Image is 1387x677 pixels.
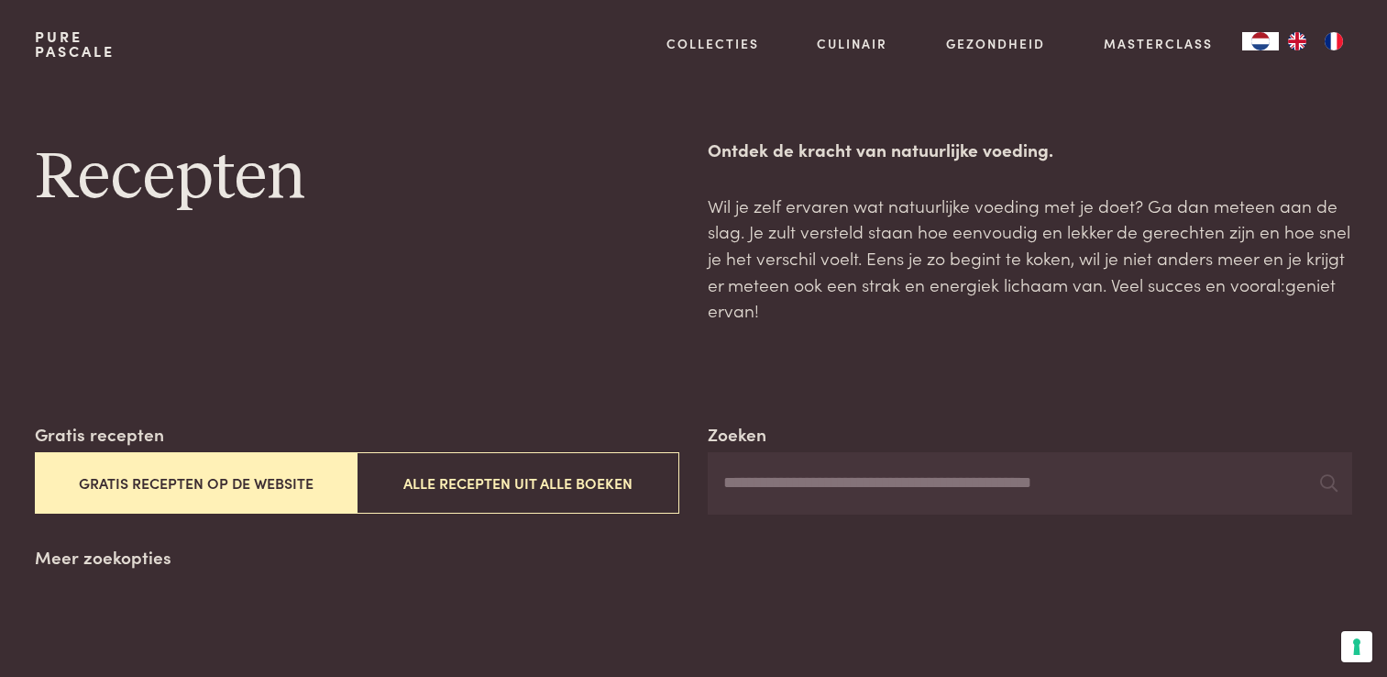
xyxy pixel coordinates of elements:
[1341,631,1372,662] button: Uw voorkeuren voor toestemming voor trackingtechnologieën
[708,137,1053,161] strong: Ontdek de kracht van natuurlijke voeding.
[1315,32,1352,50] a: FR
[35,452,357,514] button: Gratis recepten op de website
[817,34,887,53] a: Culinair
[666,34,759,53] a: Collecties
[1279,32,1352,50] ul: Language list
[708,193,1351,324] p: Wil je zelf ervaren wat natuurlijke voeding met je doet? Ga dan meteen aan de slag. Je zult verst...
[35,421,164,448] label: Gratis recepten
[35,29,115,59] a: PurePascale
[1104,34,1213,53] a: Masterclass
[357,452,678,514] button: Alle recepten uit alle boeken
[1242,32,1352,50] aside: Language selected: Nederlands
[35,137,678,219] h1: Recepten
[708,421,766,448] label: Zoeken
[946,34,1045,53] a: Gezondheid
[1242,32,1279,50] div: Language
[1279,32,1315,50] a: EN
[1242,32,1279,50] a: NL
